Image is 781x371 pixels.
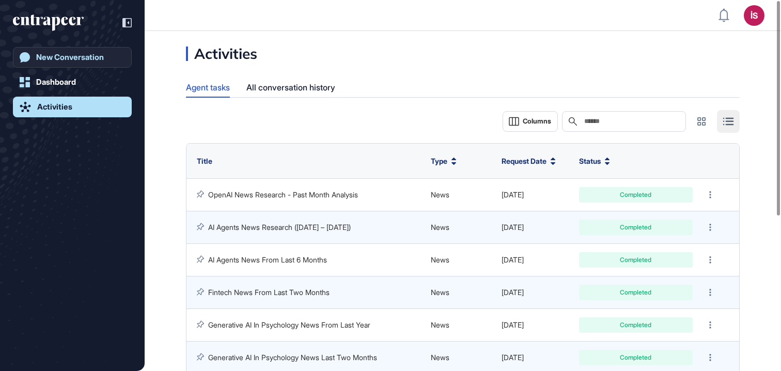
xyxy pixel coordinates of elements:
div: Dashboard [36,78,76,87]
span: News [431,353,449,362]
button: Columns [503,111,558,132]
span: Request Date [502,157,546,166]
button: Status [579,157,610,166]
a: New Conversation [13,47,132,68]
div: New Conversation [36,53,104,62]
span: [DATE] [502,288,524,297]
a: AI Agents News From Last 6 Months [208,255,327,264]
a: AI Agents News Research ([DATE] – [DATE]) [208,223,351,231]
button: Type [431,157,457,166]
span: [DATE] [502,353,524,362]
span: News [431,255,449,264]
div: Completed [587,354,685,361]
span: [DATE] [502,320,524,329]
button: Request Date [502,157,556,166]
div: Completed [587,257,685,263]
div: entrapeer-logo [13,14,84,31]
a: OpenAI News Research - Past Month Analysis [208,190,358,199]
div: Completed [587,289,685,296]
span: Type [431,157,447,166]
a: Fintech News From Last Two Months [208,288,330,297]
a: Generative AI In Psychology News From Last Year [208,320,370,329]
span: News [431,223,449,231]
span: [DATE] [502,190,524,199]
a: Dashboard [13,72,132,92]
a: Activities [13,97,132,117]
span: News [431,190,449,199]
div: Completed [587,322,685,328]
div: Activities [37,102,72,112]
a: Generative AI In Psychology News Last Two Months [208,353,377,362]
span: [DATE] [502,223,524,231]
div: All conversation history [246,78,335,98]
div: Completed [587,192,685,198]
span: [DATE] [502,255,524,264]
span: Title [197,157,212,165]
span: News [431,320,449,329]
span: Columns [523,117,551,125]
div: Activities [186,47,257,61]
span: Status [579,157,601,166]
div: Completed [587,224,685,230]
span: News [431,288,449,297]
div: Agent tasks [186,78,230,97]
button: İS [744,5,764,26]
